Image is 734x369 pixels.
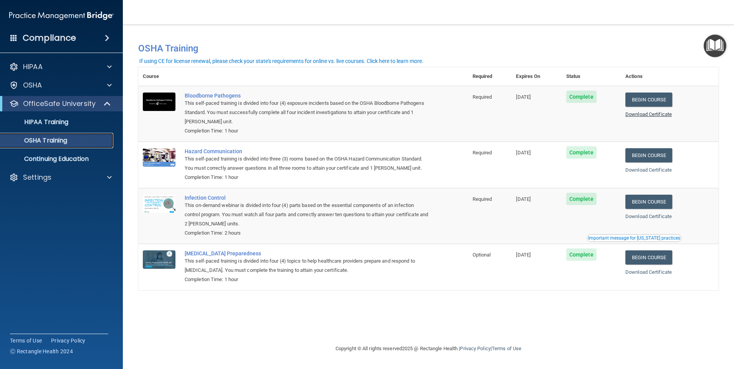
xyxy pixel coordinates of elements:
[625,269,672,275] a: Download Certificate
[625,195,672,209] a: Begin Course
[473,196,492,202] span: Required
[51,337,86,344] a: Privacy Policy
[185,148,430,154] a: Hazard Communication
[138,43,719,54] h4: OSHA Training
[625,213,672,219] a: Download Certificate
[138,67,180,86] th: Course
[10,337,42,344] a: Terms of Use
[562,67,621,86] th: Status
[185,250,430,256] a: [MEDICAL_DATA] Preparedness
[625,250,672,265] a: Begin Course
[625,148,672,162] a: Begin Course
[511,67,561,86] th: Expires On
[516,196,531,202] span: [DATE]
[23,81,42,90] p: OSHA
[566,248,597,261] span: Complete
[185,99,430,126] div: This self-paced training is divided into four (4) exposure incidents based on the OSHA Bloodborne...
[473,94,492,100] span: Required
[5,137,67,144] p: OSHA Training
[23,173,51,182] p: Settings
[185,256,430,275] div: This self-paced training is divided into four (4) topics to help healthcare providers prepare and...
[492,346,521,351] a: Terms of Use
[23,33,76,43] h4: Compliance
[185,93,430,99] a: Bloodborne Pathogens
[473,252,491,258] span: Optional
[566,193,597,205] span: Complete
[185,154,430,173] div: This self-paced training is divided into three (3) rooms based on the OSHA Hazard Communication S...
[625,167,672,173] a: Download Certificate
[516,94,531,100] span: [DATE]
[704,35,726,57] button: Open Resource Center
[185,173,430,182] div: Completion Time: 1 hour
[9,173,112,182] a: Settings
[625,93,672,107] a: Begin Course
[566,91,597,103] span: Complete
[185,228,430,238] div: Completion Time: 2 hours
[9,8,114,23] img: PMB logo
[460,346,490,351] a: Privacy Policy
[10,347,73,355] span: Ⓒ Rectangle Health 2024
[587,234,681,242] button: Read this if you are a dental practitioner in the state of CA
[588,236,680,240] div: Important message for [US_STATE] practices
[139,58,423,64] div: If using CE for license renewal, please check your state's requirements for online vs. live cours...
[566,146,597,159] span: Complete
[9,81,112,90] a: OSHA
[516,150,531,156] span: [DATE]
[185,275,430,284] div: Completion Time: 1 hour
[625,111,672,117] a: Download Certificate
[5,155,110,163] p: Continuing Education
[9,62,112,71] a: HIPAA
[185,201,430,228] div: This on-demand webinar is divided into four (4) parts based on the essential components of an inf...
[9,99,111,108] a: OfficeSafe University
[288,336,569,361] div: Copyright © All rights reserved 2025 @ Rectangle Health | |
[23,99,96,108] p: OfficeSafe University
[468,67,512,86] th: Required
[5,118,68,126] p: HIPAA Training
[23,62,43,71] p: HIPAA
[473,150,492,156] span: Required
[185,195,430,201] a: Infection Control
[621,67,719,86] th: Actions
[185,126,430,136] div: Completion Time: 1 hour
[516,252,531,258] span: [DATE]
[601,314,725,345] iframe: Drift Widget Chat Controller
[138,57,425,65] button: If using CE for license renewal, please check your state's requirements for online vs. live cours...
